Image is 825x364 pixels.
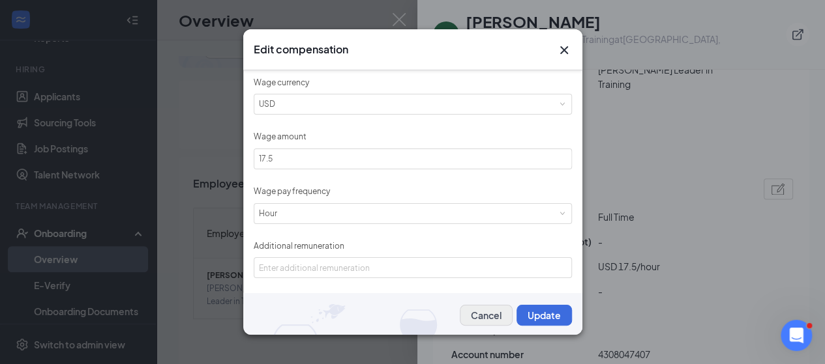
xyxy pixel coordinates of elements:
label: Wage amount [254,132,307,141]
label: Additional remuneration [254,241,344,251]
svg: Cross [556,42,572,58]
input: Wage amount [254,149,571,169]
label: Wage pay frequency [254,186,330,196]
h3: Edit compensation [254,42,348,57]
label: Wage currency [254,77,309,87]
button: Close [556,42,572,58]
button: Cancel [460,305,513,326]
input: Additional remuneration [254,257,572,278]
div: USD [259,94,284,114]
button: Update [517,305,572,326]
div: Hour [259,204,286,223]
iframe: Intercom live chat [781,320,812,351]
